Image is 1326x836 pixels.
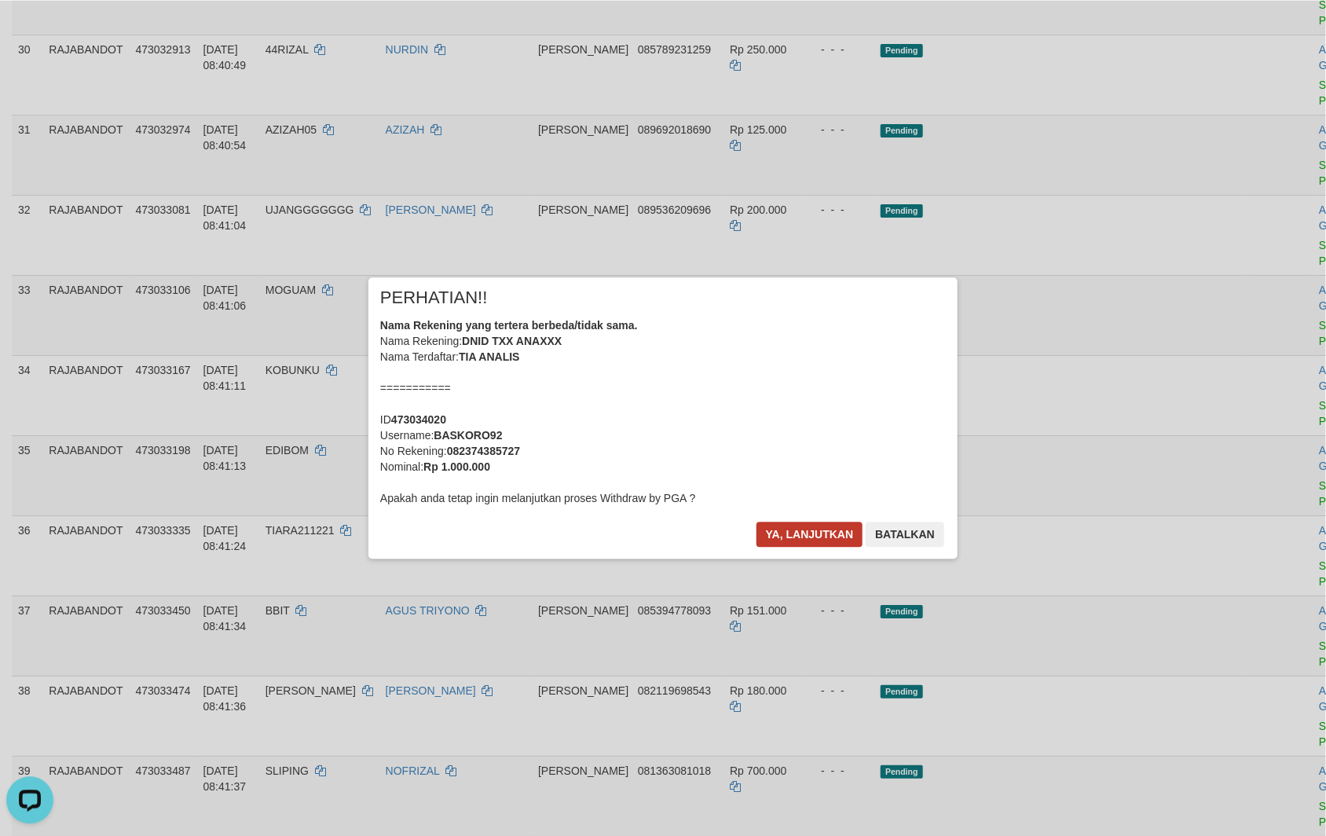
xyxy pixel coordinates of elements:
b: DNID TXX ANAXXX [462,335,562,347]
b: 473034020 [391,413,446,426]
b: Nama Rekening yang tertera berbeda/tidak sama. [380,319,638,332]
b: 082374385727 [447,445,520,457]
button: Batalkan [866,522,944,547]
button: Open LiveChat chat widget [6,6,53,53]
b: TIA ANALIS [459,350,520,363]
b: Rp 1.000.000 [423,460,490,473]
b: BASKORO92 [434,429,502,442]
span: PERHATIAN!! [380,290,488,306]
button: Ya, lanjutkan [756,522,863,547]
div: Nama Rekening: Nama Terdaftar: =========== ID Username: No Rekening: Nominal: Apakah anda tetap i... [380,317,946,506]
